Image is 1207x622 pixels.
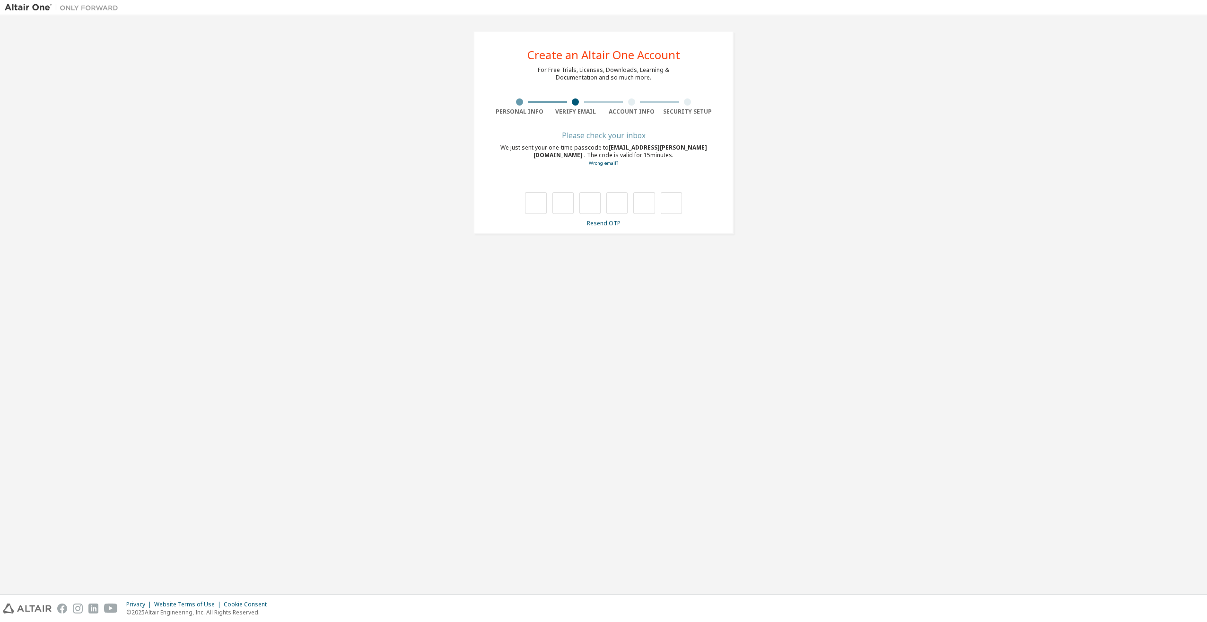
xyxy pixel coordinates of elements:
div: Cookie Consent [224,601,272,608]
img: youtube.svg [104,604,118,613]
img: linkedin.svg [88,604,98,613]
div: Security Setup [660,108,716,116]
div: For Free Trials, Licenses, Downloads, Learning & Documentation and so much more. [538,66,669,81]
img: facebook.svg [57,604,67,613]
p: © 2025 Altair Engineering, Inc. All Rights Reserved. [126,608,272,616]
a: Go back to the registration form [589,160,618,166]
div: We just sent your one-time passcode to . The code is valid for 15 minutes. [491,144,716,167]
img: altair_logo.svg [3,604,52,613]
img: instagram.svg [73,604,83,613]
img: Altair One [5,3,123,12]
div: Privacy [126,601,154,608]
div: Please check your inbox [491,133,716,138]
a: Resend OTP [587,219,621,227]
div: Website Terms of Use [154,601,224,608]
span: [EMAIL_ADDRESS][PERSON_NAME][DOMAIN_NAME] [534,143,707,159]
div: Create an Altair One Account [527,49,680,61]
div: Account Info [603,108,660,116]
div: Verify Email [548,108,604,116]
div: Personal Info [491,108,548,116]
